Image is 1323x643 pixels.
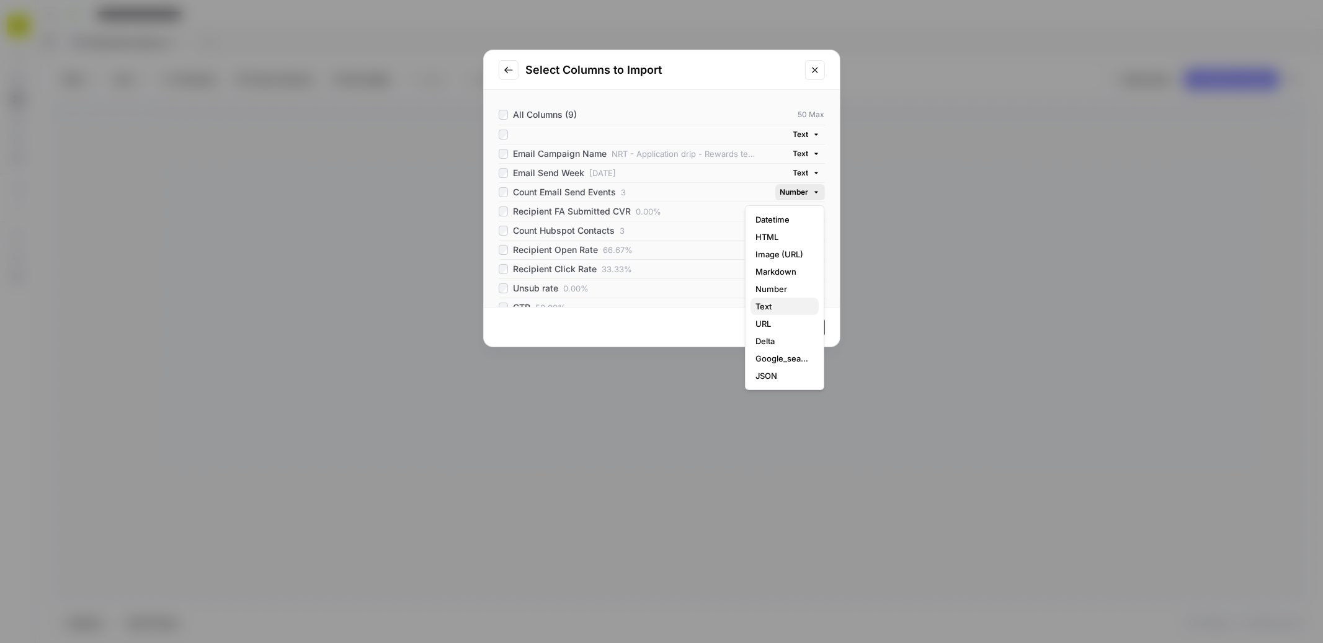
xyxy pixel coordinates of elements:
button: Close modal [805,60,825,80]
span: 33.33% [602,263,632,275]
span: Count Email Send Events [513,186,616,198]
span: 66.67% [603,244,633,256]
span: Delta [755,335,809,347]
input: Count Email Send Events [499,187,509,197]
span: Count Hubspot Contacts [513,224,615,237]
span: Text [755,300,809,313]
button: Text [788,146,825,162]
span: Recipient FA Submitted CVR [513,205,631,218]
span: Unsub rate [513,282,558,295]
span: CTR [513,301,530,314]
span: Image (URL) [755,248,809,260]
input: Email Campaign Name [499,149,509,159]
h2: Select Columns to Import [526,61,798,79]
span: Text [793,148,809,159]
input: Recipient Click Rate [499,264,509,274]
span: 50 Max [798,109,825,120]
span: Text [793,129,809,140]
span: Number [780,187,809,198]
button: Text [788,203,825,220]
span: Datetime [755,213,809,226]
span: Number [755,283,809,295]
button: Number [775,184,825,200]
span: Email Send Week [513,167,584,179]
span: Markdown [755,265,809,278]
span: Email Campaign Name [513,148,607,160]
span: 0.00% [636,205,661,218]
div: Number [745,205,824,390]
button: Go to previous step [499,60,519,80]
span: HTML [755,231,809,243]
input: Recipient FA Submitted CVR [499,206,509,216]
span: Recipient Click Rate [513,263,597,275]
span: 3 [621,186,626,198]
span: Text [793,167,809,179]
input: Unsub rate [499,283,509,293]
span: 0.00% [563,282,589,295]
span: JSON [755,370,809,382]
span: URL [755,317,809,330]
input: Email Send Week [499,168,509,178]
button: Text [788,165,825,181]
input: All Columns (9) [499,110,509,120]
input: Recipient Open Rate [499,245,509,255]
span: 3 [620,224,625,237]
button: Text [788,126,825,143]
input: CTR [499,303,509,313]
span: All Columns (9) [513,109,577,121]
span: 50.00% [535,301,566,314]
span: [DATE] [589,167,616,179]
span: Recipient Open Rate [513,244,598,256]
input: Count Hubspot Contacts [499,226,509,236]
span: Google_search_console_delta [755,352,809,365]
span: NRT - Application drip - Rewards test - Stripe - 4 - [DATE] [612,148,755,160]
